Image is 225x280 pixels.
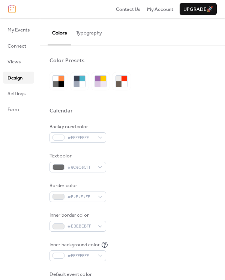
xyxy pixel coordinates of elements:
span: Upgrade 🚀 [183,6,213,13]
a: Settings [3,87,34,99]
span: #6C6C6CFF [67,164,94,171]
button: Typography [71,18,106,44]
span: Design [7,74,22,82]
a: Views [3,55,34,67]
div: Inner background color [49,241,100,249]
span: #FFFFFFFF [67,252,94,260]
a: Form [3,103,34,115]
span: Settings [7,90,25,97]
a: Connect [3,40,34,52]
a: My Events [3,24,34,36]
div: Default event color [49,271,105,278]
span: Form [7,106,19,113]
div: Border color [49,182,105,189]
div: Text color [49,152,105,160]
div: Color Presets [49,57,84,64]
a: Contact Us [116,5,141,13]
span: #E7E7E7FF [67,193,94,201]
a: Design [3,72,34,84]
span: Connect [7,42,26,50]
span: My Events [7,26,30,34]
span: My Account [147,6,173,13]
a: My Account [147,5,173,13]
img: logo [8,5,16,13]
span: Contact Us [116,6,141,13]
button: Upgrade🚀 [180,3,217,15]
button: Colors [48,18,71,45]
span: #EBEBEBFF [67,223,94,230]
div: Inner border color [49,211,105,219]
span: Views [7,58,21,66]
div: Calendar [49,107,73,115]
span: #FFFFFFFF [67,134,94,142]
div: Background color [49,123,105,130]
